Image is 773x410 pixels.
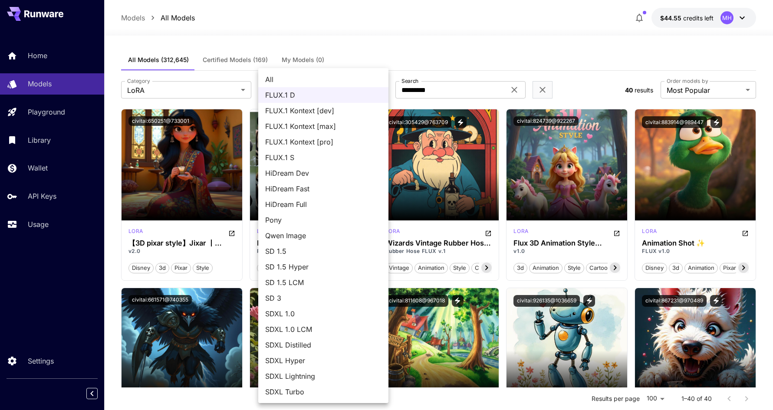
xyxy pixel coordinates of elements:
span: SDXL Lightning [265,371,382,381]
span: SD 1.5 LCM [265,277,382,288]
span: SDXL Turbo [265,387,382,397]
span: FLUX.1 S [265,152,382,163]
span: SD 3 [265,293,382,303]
span: FLUX.1 Kontext [dev] [265,105,382,116]
span: All [265,74,382,85]
span: SD 1.5 Hyper [265,262,382,272]
span: SDXL Hyper [265,355,382,366]
span: SDXL Distilled [265,340,382,350]
span: HiDream Dev [265,168,382,178]
span: FLUX.1 Kontext [max] [265,121,382,131]
span: HiDream Full [265,199,382,210]
span: Pony [265,215,382,225]
span: HiDream Fast [265,184,382,194]
span: SD 1.5 [265,246,382,256]
span: SDXL 1.0 LCM [265,324,382,335]
span: SDXL 1.0 [265,308,382,319]
span: FLUX.1 Kontext [pro] [265,137,382,147]
span: FLUX.1 D [265,90,382,100]
span: Qwen Image [265,230,382,241]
